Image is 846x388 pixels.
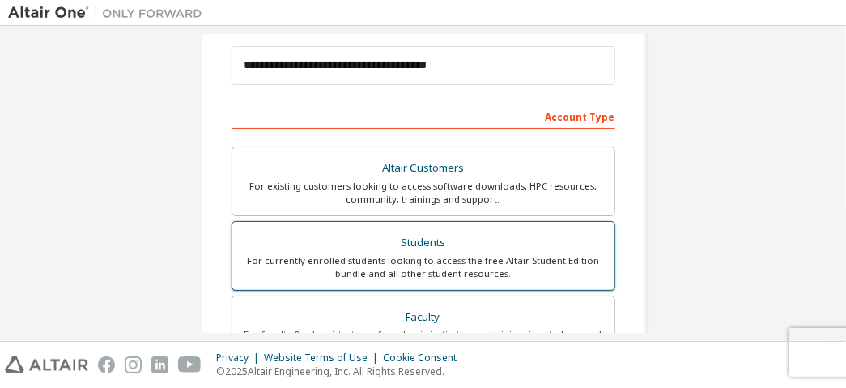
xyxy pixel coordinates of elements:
[242,180,605,206] div: For existing customers looking to access software downloads, HPC resources, community, trainings ...
[178,356,202,373] img: youtube.svg
[242,254,605,280] div: For currently enrolled students looking to access the free Altair Student Edition bundle and all ...
[232,103,615,129] div: Account Type
[242,306,605,329] div: Faculty
[8,5,210,21] img: Altair One
[5,356,88,373] img: altair_logo.svg
[151,356,168,373] img: linkedin.svg
[242,328,605,354] div: For faculty & administrators of academic institutions administering students and accessing softwa...
[125,356,142,373] img: instagram.svg
[216,352,264,365] div: Privacy
[383,352,466,365] div: Cookie Consent
[216,365,466,378] p: © 2025 Altair Engineering, Inc. All Rights Reserved.
[242,157,605,180] div: Altair Customers
[242,232,605,254] div: Students
[264,352,383,365] div: Website Terms of Use
[98,356,115,373] img: facebook.svg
